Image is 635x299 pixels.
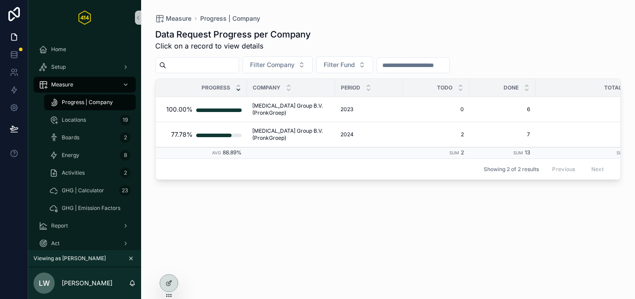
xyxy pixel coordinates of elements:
span: Todo [437,84,452,91]
a: 0 [408,106,464,113]
a: 9 [536,131,628,138]
span: Period [341,84,360,91]
span: Showing 2 of 2 results [484,166,539,173]
a: Boards2 [44,130,136,146]
button: Select Button [243,56,313,73]
span: 13 [525,149,530,156]
div: 77.78% [171,126,193,143]
span: Total [604,84,622,91]
div: 2 [120,168,131,178]
a: 6 [536,106,628,113]
small: Avg [212,150,221,155]
a: Act [34,235,136,251]
div: scrollable content [28,35,141,250]
span: Click on a record to view details [155,41,311,51]
span: 2024 [340,131,354,138]
button: Select Button [316,56,373,73]
small: Sum [513,150,523,155]
div: 8 [120,150,131,161]
h1: Data Request Progress per Company [155,28,311,41]
span: Act [51,240,60,247]
a: Home [34,41,136,57]
a: Measure [155,14,191,23]
div: 19 [120,115,131,125]
a: GHG | Emission Factors [44,200,136,216]
a: Activities2 [44,165,136,181]
span: Home [51,46,66,53]
a: 6 [474,106,530,113]
a: 2 [408,131,464,138]
a: Locations19 [44,112,136,128]
span: Filter Fund [324,60,355,69]
span: GHG | Calculator [62,187,104,194]
p: [PERSON_NAME] [62,279,112,288]
span: Progress [202,84,230,91]
a: [MEDICAL_DATA] Group B.V. (PronkGroep) [252,127,330,142]
span: Viewing as [PERSON_NAME] [34,255,106,262]
span: 2023 [340,106,353,113]
a: Progress | Company [44,94,136,110]
a: Measure [34,77,136,93]
a: 100.00% [166,101,242,118]
small: Sum [449,150,459,155]
a: Energy8 [44,147,136,163]
span: Locations [62,116,86,123]
span: Progress | Company [62,99,113,106]
a: 2023 [340,106,398,113]
a: Setup [34,59,136,75]
span: LW [39,278,50,288]
span: Setup [51,64,66,71]
a: 7 [474,131,530,138]
a: 2024 [340,131,398,138]
div: 2 [120,132,131,143]
span: 88.89% [223,149,242,156]
span: Filter Company [250,60,295,69]
span: Measure [166,14,191,23]
span: Measure [51,81,73,88]
div: 100.00% [166,101,193,118]
span: Boards [62,134,79,141]
span: 2 [461,149,464,156]
div: 23 [119,185,131,196]
a: Progress | Company [200,14,260,23]
span: Done [504,84,519,91]
small: Sum [616,150,626,155]
span: Company [253,84,280,91]
a: [MEDICAL_DATA] Group B.V. (PronkGroep) [252,102,330,116]
span: Energy [62,152,79,159]
span: Report [51,222,68,229]
img: App logo [78,11,91,25]
span: Activities [62,169,85,176]
a: GHG | Calculator23 [44,183,136,198]
span: GHG | Emission Factors [62,205,120,212]
a: Report [34,218,136,234]
a: 77.78% [166,126,242,143]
